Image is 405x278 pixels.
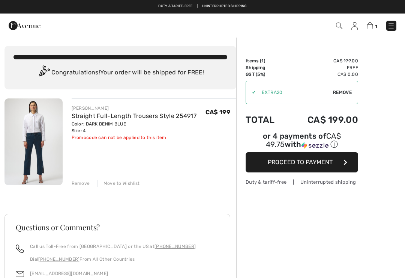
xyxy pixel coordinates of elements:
[261,58,264,63] span: 1
[367,21,377,30] a: 1
[351,22,358,30] img: My Info
[13,65,227,80] div: Congratulations! Your order will be shipped for FREE!
[246,152,358,172] button: Proceed to Payment
[30,243,196,250] p: Call us Toll-Free from [GEOGRAPHIC_DATA] or the US at
[72,180,90,187] div: Remove
[266,131,341,149] span: CA$ 49.75
[286,57,358,64] td: CA$ 199.00
[30,271,108,276] a: [EMAIL_ADDRESS][DOMAIN_NAME]
[72,105,197,112] div: [PERSON_NAME]
[72,112,197,119] a: Straight Full-Length Trousers Style 254917
[246,107,286,133] td: Total
[30,256,196,263] p: Dial From All Other Countries
[4,98,63,185] img: Straight Full-Length Trousers Style 254917
[72,134,197,141] div: Promocode can not be applied to this item
[286,64,358,71] td: Free
[246,57,286,64] td: Items ( )
[246,178,358,186] div: Duty & tariff-free | Uninterrupted shipping
[286,107,358,133] td: CA$ 199.00
[16,224,219,231] h3: Questions or Comments?
[9,18,40,33] img: 1ère Avenue
[246,133,358,150] div: or 4 payments of with
[336,23,342,29] img: Search
[16,245,24,253] img: call
[72,121,197,134] div: Color: DARK DENIM BLUE Size: 4
[333,89,352,96] span: Remove
[9,21,40,29] a: 1ère Avenue
[205,109,230,116] span: CA$ 199
[246,64,286,71] td: Shipping
[246,89,256,96] div: ✔
[301,142,328,149] img: Sezzle
[367,22,373,29] img: Shopping Bag
[154,244,196,249] a: [PHONE_NUMBER]
[268,159,333,166] span: Proceed to Payment
[246,71,286,78] td: GST (5%)
[38,257,79,262] a: [PHONE_NUMBER]
[286,71,358,78] td: CA$ 0.00
[246,133,358,152] div: or 4 payments ofCA$ 49.75withSezzle Click to learn more about Sezzle
[36,65,51,80] img: Congratulation2.svg
[375,24,377,29] span: 1
[97,180,140,187] div: Move to Wishlist
[256,81,333,104] input: Promo code
[387,22,395,30] img: Menu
